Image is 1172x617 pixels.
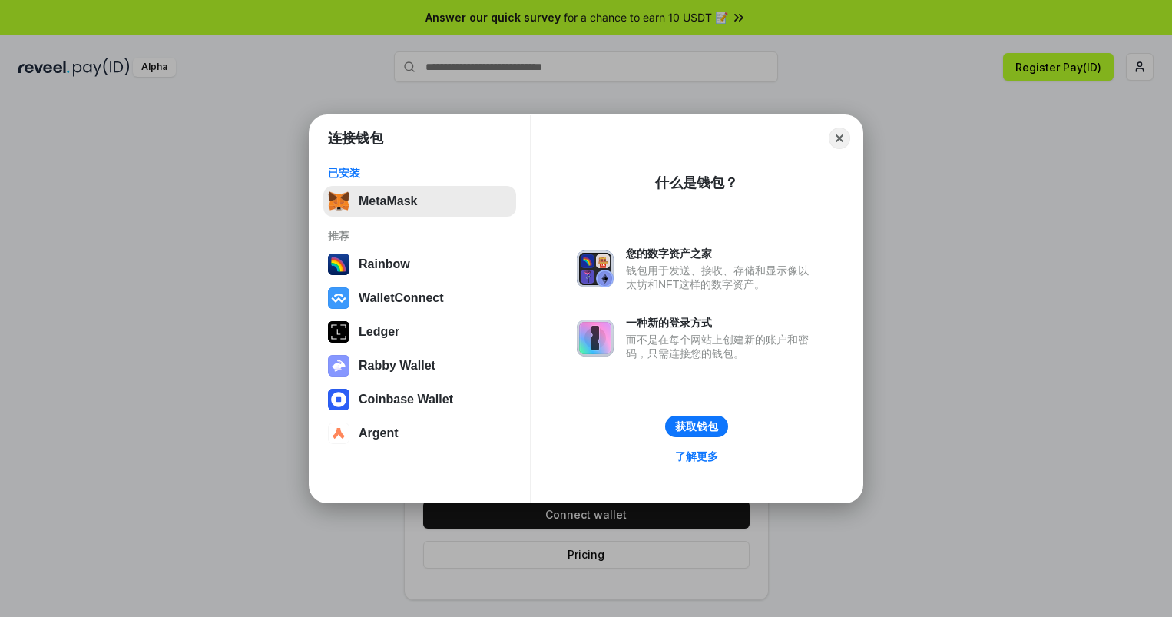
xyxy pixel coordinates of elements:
button: 获取钱包 [665,416,728,437]
button: Rainbow [323,249,516,280]
img: svg+xml,%3Csvg%20width%3D%22120%22%20height%3D%22120%22%20viewBox%3D%220%200%20120%20120%22%20fil... [328,254,349,275]
div: 什么是钱包？ [655,174,738,192]
div: 已安装 [328,166,512,180]
div: 钱包用于发送、接收、存储和显示像以太坊和NFT这样的数字资产。 [626,264,816,291]
div: Coinbase Wallet [359,393,453,406]
h1: 连接钱包 [328,129,383,148]
div: 了解更多 [675,449,718,463]
div: Rainbow [359,257,410,271]
div: 一种新的登录方式 [626,316,816,330]
button: Coinbase Wallet [323,384,516,415]
div: 获取钱包 [675,420,718,433]
div: 推荐 [328,229,512,243]
div: Argent [359,426,399,440]
div: 您的数字资产之家 [626,247,816,260]
button: Ledger [323,317,516,347]
img: svg+xml,%3Csvg%20width%3D%2228%22%20height%3D%2228%22%20viewBox%3D%220%200%2028%2028%22%20fill%3D... [328,389,349,410]
div: MetaMask [359,194,417,208]
img: svg+xml,%3Csvg%20xmlns%3D%22http%3A%2F%2Fwww.w3.org%2F2000%2Fsvg%22%20fill%3D%22none%22%20viewBox... [328,355,349,377]
div: WalletConnect [359,291,444,305]
img: svg+xml,%3Csvg%20xmlns%3D%22http%3A%2F%2Fwww.w3.org%2F2000%2Fsvg%22%20fill%3D%22none%22%20viewBox... [577,320,614,357]
button: Close [829,128,850,149]
div: 而不是在每个网站上创建新的账户和密码，只需连接您的钱包。 [626,333,816,360]
img: svg+xml,%3Csvg%20xmlns%3D%22http%3A%2F%2Fwww.w3.org%2F2000%2Fsvg%22%20fill%3D%22none%22%20viewBox... [577,250,614,287]
button: Argent [323,418,516,449]
div: Rabby Wallet [359,359,435,373]
button: WalletConnect [323,283,516,313]
img: svg+xml,%3Csvg%20fill%3D%22none%22%20height%3D%2233%22%20viewBox%3D%220%200%2035%2033%22%20width%... [328,191,349,212]
button: Rabby Wallet [323,350,516,381]
img: svg+xml,%3Csvg%20xmlns%3D%22http%3A%2F%2Fwww.w3.org%2F2000%2Fsvg%22%20width%3D%2228%22%20height%3... [328,321,349,343]
img: svg+xml,%3Csvg%20width%3D%2228%22%20height%3D%2228%22%20viewBox%3D%220%200%2028%2028%22%20fill%3D... [328,287,349,309]
div: Ledger [359,325,399,339]
img: svg+xml,%3Csvg%20width%3D%2228%22%20height%3D%2228%22%20viewBox%3D%220%200%2028%2028%22%20fill%3D... [328,423,349,444]
button: MetaMask [323,186,516,217]
a: 了解更多 [666,446,727,466]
